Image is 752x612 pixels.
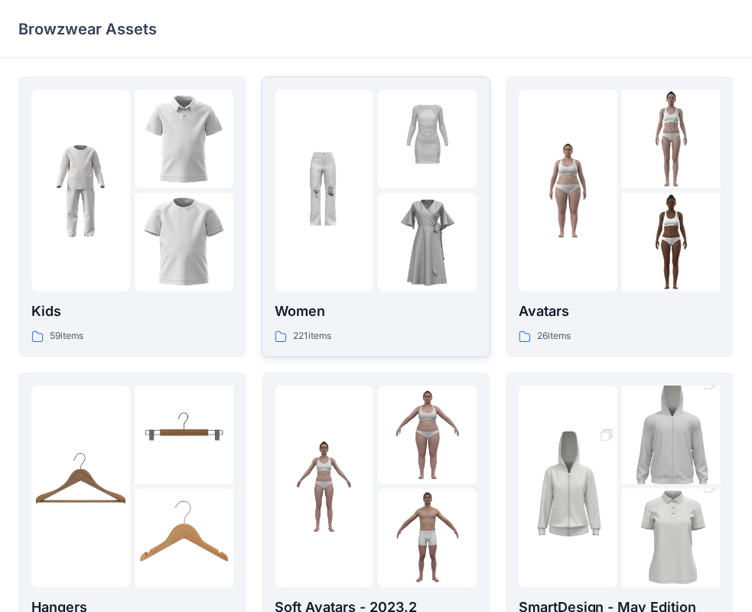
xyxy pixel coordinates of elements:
p: 59 items [50,328,83,344]
p: Browzwear Assets [18,18,157,40]
p: Kids [31,301,233,322]
img: folder 2 [378,90,477,188]
img: folder 3 [135,193,233,291]
img: folder 3 [622,193,721,291]
img: folder 3 [378,193,477,291]
img: folder 2 [378,386,477,484]
img: folder 2 [135,386,233,484]
img: folder 2 [622,361,721,509]
img: folder 1 [31,437,130,535]
img: folder 1 [275,142,373,240]
p: Women [275,301,477,322]
img: folder 2 [622,90,721,188]
img: folder 3 [378,489,477,588]
p: 26 items [537,328,571,344]
img: folder 1 [519,412,617,561]
img: folder 3 [135,489,233,588]
a: folder 1folder 2folder 3Avatars26items [506,76,734,357]
img: folder 1 [31,142,130,240]
p: 221 items [293,328,331,344]
img: folder 1 [519,142,617,240]
img: folder 2 [135,90,233,188]
p: Avatars [519,301,721,322]
a: folder 1folder 2folder 3Kids59items [18,76,246,357]
img: folder 1 [275,437,373,535]
a: folder 1folder 2folder 3Women221items [262,76,490,357]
